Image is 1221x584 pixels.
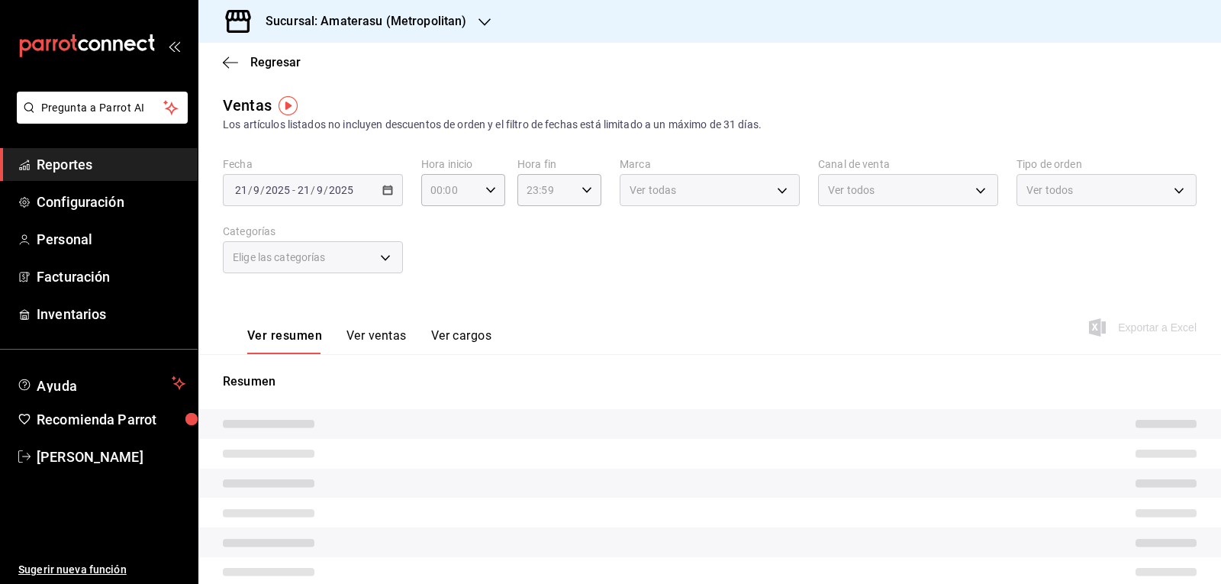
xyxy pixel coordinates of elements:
[37,192,185,212] span: Configuración
[328,184,354,196] input: ----
[11,111,188,127] a: Pregunta a Parrot AI
[630,182,676,198] span: Ver todas
[223,159,403,169] label: Fecha
[37,374,166,392] span: Ayuda
[37,447,185,467] span: [PERSON_NAME]
[346,328,407,354] button: Ver ventas
[316,184,324,196] input: --
[223,117,1197,133] div: Los artículos listados no incluyen descuentos de orden y el filtro de fechas está limitado a un m...
[517,159,601,169] label: Hora fin
[233,250,326,265] span: Elige las categorías
[311,184,315,196] span: /
[223,94,272,117] div: Ventas
[297,184,311,196] input: --
[253,184,260,196] input: --
[247,328,322,354] button: Ver resumen
[248,184,253,196] span: /
[260,184,265,196] span: /
[324,184,328,196] span: /
[168,40,180,52] button: open_drawer_menu
[37,266,185,287] span: Facturación
[37,304,185,324] span: Inventarios
[37,154,185,175] span: Reportes
[234,184,248,196] input: --
[17,92,188,124] button: Pregunta a Parrot AI
[828,182,875,198] span: Ver todos
[223,55,301,69] button: Regresar
[37,229,185,250] span: Personal
[818,159,998,169] label: Canal de venta
[292,184,295,196] span: -
[1026,182,1073,198] span: Ver todos
[265,184,291,196] input: ----
[37,409,185,430] span: Recomienda Parrot
[253,12,466,31] h3: Sucursal: Amaterasu (Metropolitan)
[431,328,492,354] button: Ver cargos
[223,373,1197,391] p: Resumen
[279,96,298,115] img: Tooltip marker
[18,562,185,578] span: Sugerir nueva función
[1016,159,1197,169] label: Tipo de orden
[223,226,403,237] label: Categorías
[41,100,164,116] span: Pregunta a Parrot AI
[247,328,491,354] div: navigation tabs
[250,55,301,69] span: Regresar
[620,159,800,169] label: Marca
[421,159,505,169] label: Hora inicio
